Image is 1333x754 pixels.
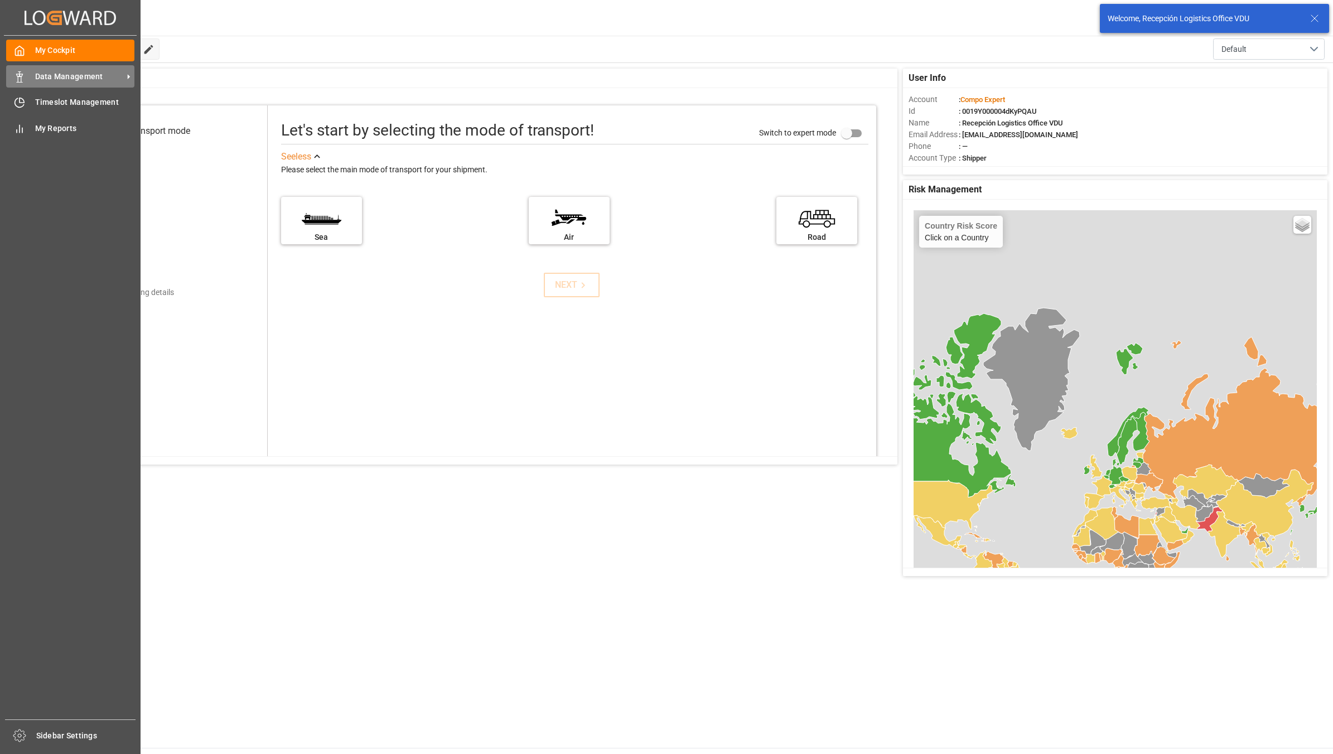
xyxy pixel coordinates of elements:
span: : 0019Y000004dKyPQAU [959,107,1037,115]
div: Road [782,231,852,243]
span: Phone [909,141,959,152]
div: Select transport mode [104,124,190,138]
span: Name [909,117,959,129]
div: NEXT [555,278,589,292]
div: Welcome, Recepción Logistics Office VDU [1108,13,1300,25]
span: : Recepción Logistics Office VDU [959,119,1063,127]
div: Air [534,231,604,243]
span: Compo Expert [960,95,1005,104]
span: : [959,95,1005,104]
span: : [EMAIL_ADDRESS][DOMAIN_NAME] [959,130,1078,139]
span: Risk Management [909,183,982,196]
a: My Reports [6,117,134,139]
div: See less [281,150,311,163]
h4: Country Risk Score [925,221,997,230]
span: Default [1221,43,1247,55]
div: Please select the main mode of transport for your shipment. [281,163,868,177]
button: NEXT [544,273,600,297]
span: Sidebar Settings [36,730,136,742]
a: Layers [1293,216,1311,234]
button: open menu [1213,38,1325,60]
span: Switch to expert mode [759,128,836,137]
a: My Cockpit [6,40,134,61]
span: User Info [909,71,946,85]
span: My Reports [35,123,135,134]
span: Id [909,105,959,117]
div: Let's start by selecting the mode of transport! [281,119,594,142]
div: Sea [287,231,356,243]
span: : Shipper [959,154,987,162]
span: Timeslot Management [35,96,135,108]
span: My Cockpit [35,45,135,56]
div: Click on a Country [925,221,997,242]
span: Account Type [909,152,959,164]
span: : — [959,142,968,151]
span: Account [909,94,959,105]
span: Email Address [909,129,959,141]
span: Data Management [35,71,123,83]
a: Timeslot Management [6,91,134,113]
